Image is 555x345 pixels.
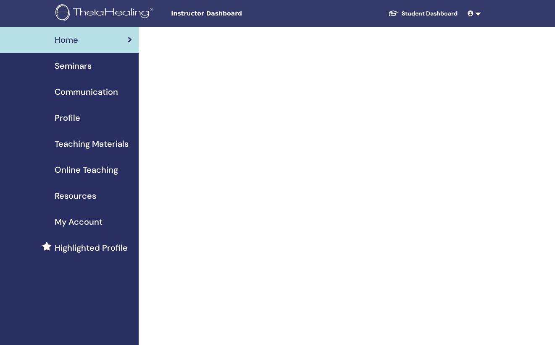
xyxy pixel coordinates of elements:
[55,215,103,228] span: My Account
[55,137,129,150] span: Teaching Materials
[55,241,128,254] span: Highlighted Profile
[55,60,92,72] span: Seminars
[55,189,96,202] span: Resources
[171,9,297,18] span: Instructor Dashboard
[381,6,464,21] a: Student Dashboard
[55,112,80,124] span: Profile
[55,4,156,23] img: logo.png
[55,163,118,176] span: Online Teaching
[55,34,78,46] span: Home
[55,86,118,98] span: Communication
[388,10,398,17] img: graduation-cap-white.svg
